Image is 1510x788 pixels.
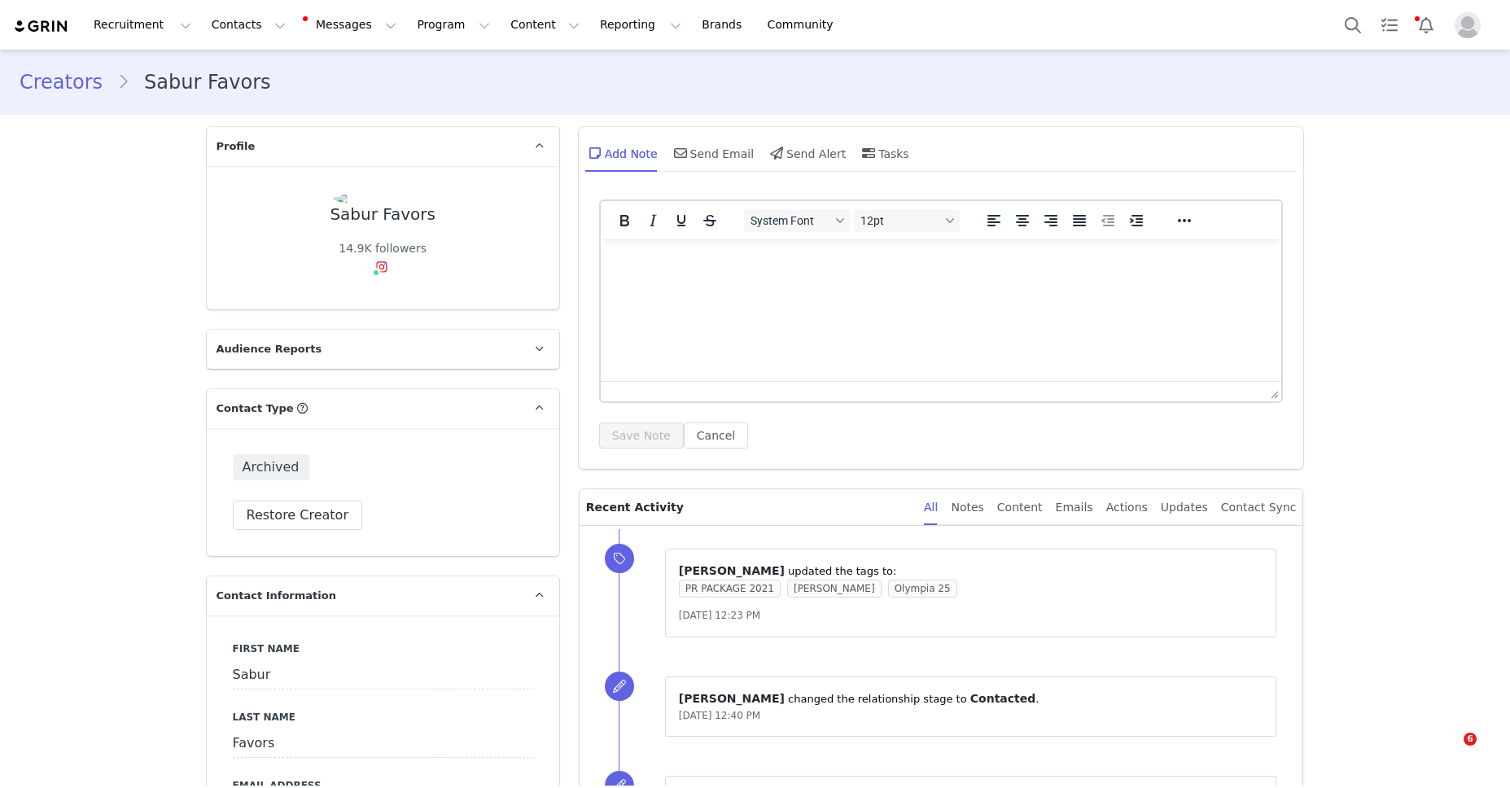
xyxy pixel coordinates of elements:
span: Archived [233,454,309,480]
div: Actions [1106,489,1148,526]
button: Reporting [590,7,691,43]
button: Content [501,7,589,43]
button: Contacts [202,7,295,43]
button: Increase indent [1123,209,1150,232]
button: Save Note [599,422,684,449]
span: Olympia 25 [888,580,957,598]
span: Audience Reports [217,341,322,357]
button: Cancel [684,422,748,449]
span: Profile [217,138,256,155]
button: Decrease indent [1094,209,1122,232]
button: Profile [1445,12,1497,38]
div: Tasks [859,134,909,173]
img: instagram.svg [375,260,388,274]
div: Notes [951,489,983,526]
div: Press the Up and Down arrow keys to resize the editor. [1264,382,1281,401]
div: Sabur Favors [330,205,435,224]
span: [DATE] 12:40 PM [679,710,760,721]
img: de83605e-0846-4a70-9b7a-adbc5398ef18.jpg [334,192,431,205]
button: Font sizes [854,209,960,232]
span: Contact Information [217,588,336,604]
div: Send Email [671,134,755,173]
div: All [924,489,938,526]
iframe: Intercom live chat [1430,733,1469,772]
div: 14.9K followers [339,240,427,257]
span: [DATE] 12:23 PM [679,610,760,621]
button: Italic [639,209,667,232]
button: Align left [980,209,1008,232]
button: Underline [667,209,695,232]
div: Add Note [585,134,658,173]
span: 6 [1464,733,1477,746]
div: Contact Sync [1221,489,1297,526]
img: placeholder-profile.jpg [1455,12,1481,38]
button: Restore Creator [233,501,362,530]
span: Contact Type [217,401,294,417]
a: Tasks [1372,7,1407,43]
div: Updates [1161,489,1208,526]
a: Creators [20,68,117,97]
label: First Name [233,641,533,656]
button: Notifications [1408,7,1444,43]
button: Search [1335,7,1371,43]
img: grin logo [13,19,70,34]
p: ⁨ ⁩ updated the tags to: [679,563,1263,580]
iframe: Rich Text Area [601,239,1282,381]
span: [PERSON_NAME] [679,692,785,705]
button: Bold [611,209,638,232]
div: Emails [1056,489,1093,526]
span: [PERSON_NAME] [787,580,882,598]
span: PR PACKAGE 2021 [679,580,781,598]
button: Program [407,7,500,43]
p: ⁨ ⁩ changed the ⁨relationship⁩ stage to ⁨ ⁩. [679,690,1263,707]
span: Contacted [970,692,1036,705]
button: Align center [1009,209,1036,232]
div: Content [997,489,1043,526]
button: Messages [296,7,406,43]
button: Align right [1037,209,1065,232]
span: 12pt [860,214,940,227]
p: Recent Activity [586,489,911,525]
button: Justify [1066,209,1093,232]
button: Reveal or hide additional toolbar items [1171,209,1198,232]
button: Fonts [744,209,850,232]
label: Last Name [233,710,533,725]
span: [PERSON_NAME] [679,564,785,577]
div: Send Alert [767,134,846,173]
a: Brands [692,7,756,43]
span: System Font [751,214,830,227]
a: Community [758,7,851,43]
button: Strikethrough [696,209,724,232]
button: Recruitment [84,7,201,43]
